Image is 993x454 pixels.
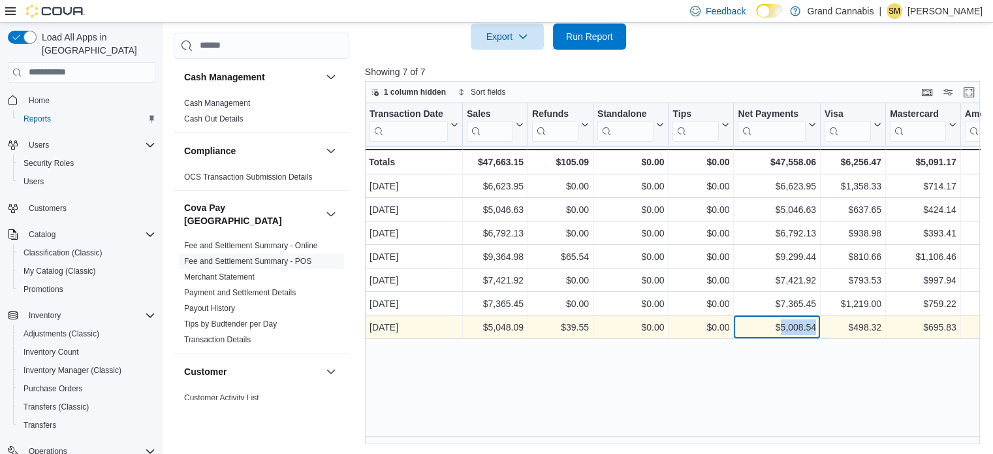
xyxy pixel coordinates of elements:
a: Tips by Budtender per Day [184,319,277,329]
div: Tips [672,108,719,120]
div: $7,421.92 [467,272,524,288]
div: $498.32 [825,319,881,335]
div: Refunds [532,108,578,141]
span: 1 column hidden [384,87,446,97]
div: $0.00 [532,296,589,312]
button: Tips [672,108,729,141]
button: Cash Management [323,69,339,85]
div: Transaction Date [370,108,448,141]
button: Sort fields [452,84,511,100]
span: Merchant Statement [184,272,255,282]
div: Tips [672,108,719,141]
button: Enter fullscreen [961,84,977,100]
span: Fee and Settlement Summary - POS [184,256,311,267]
span: Customers [29,203,67,214]
a: My Catalog (Classic) [18,263,101,279]
span: My Catalog (Classic) [18,263,155,279]
a: Inventory Manager (Classic) [18,363,127,378]
div: $938.98 [825,225,881,241]
div: $65.54 [532,249,589,265]
span: Payout History [184,303,235,314]
a: Reports [18,111,56,127]
span: Users [29,140,49,150]
span: Security Roles [18,155,155,171]
a: Cash Out Details [184,114,244,123]
a: Customer Activity List [184,393,259,402]
span: Inventory [29,310,61,321]
span: Feedback [706,5,746,18]
button: Purchase Orders [13,380,161,398]
div: $0.00 [672,178,729,194]
button: Cash Management [184,71,321,84]
span: Home [29,95,50,106]
span: OCS Transaction Submission Details [184,172,313,182]
div: $0.00 [597,296,664,312]
div: $695.83 [890,319,956,335]
div: $759.22 [890,296,956,312]
button: Home [3,91,161,110]
div: $9,299.44 [738,249,816,265]
button: Cova Pay [GEOGRAPHIC_DATA] [323,206,339,222]
button: Sales [467,108,524,141]
span: Transfers (Classic) [24,402,89,412]
a: Users [18,174,49,189]
button: Keyboard shortcuts [919,84,935,100]
span: Customer Activity List [184,393,259,403]
div: $6,623.95 [738,178,816,194]
span: Purchase Orders [24,383,83,394]
div: $105.09 [532,154,589,170]
div: $0.00 [532,272,589,288]
div: $0.00 [672,202,729,218]
div: $714.17 [890,178,956,194]
span: Tips by Budtender per Day [184,319,277,329]
button: Mastercard [890,108,956,141]
span: Transfers [18,417,155,433]
span: Inventory Count [18,344,155,360]
div: Cova Pay [GEOGRAPHIC_DATA] [174,238,349,353]
button: Users [3,136,161,154]
span: Classification (Classic) [24,248,102,258]
div: Compliance [174,169,349,190]
button: 1 column hidden [366,84,451,100]
div: $0.00 [532,202,589,218]
span: Users [24,176,44,187]
a: Payout History [184,304,235,313]
div: $0.00 [597,249,664,265]
div: $47,558.06 [738,154,816,170]
span: Cash Management [184,98,250,108]
span: Classification (Classic) [18,245,155,261]
div: $0.00 [597,154,664,170]
a: Transfers (Classic) [18,399,94,415]
button: Reports [13,110,161,128]
span: Customers [24,200,155,216]
div: $810.66 [825,249,881,265]
div: $0.00 [532,178,589,194]
div: $6,792.13 [738,225,816,241]
a: Transfers [18,417,61,433]
div: $0.00 [597,178,664,194]
span: Purchase Orders [18,381,155,397]
div: $39.55 [532,319,589,335]
span: Adjustments (Classic) [24,329,99,339]
div: $1,358.33 [825,178,881,194]
p: [PERSON_NAME] [907,3,983,19]
span: Export [479,24,536,50]
button: Users [13,172,161,191]
div: $0.00 [672,154,729,170]
span: Transfers (Classic) [18,399,155,415]
button: Compliance [323,143,339,159]
a: Fee and Settlement Summary - Online [184,241,318,250]
div: [DATE] [370,319,458,335]
p: Showing 7 of 7 [365,65,986,78]
span: Users [18,174,155,189]
button: Display options [940,84,956,100]
div: [DATE] [370,249,458,265]
span: Sort fields [471,87,505,97]
button: Promotions [13,280,161,299]
div: Refunds [532,108,578,120]
div: Visa [825,108,871,141]
div: Sales [467,108,513,141]
button: Inventory Count [13,343,161,361]
div: Net Payments [738,108,806,141]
